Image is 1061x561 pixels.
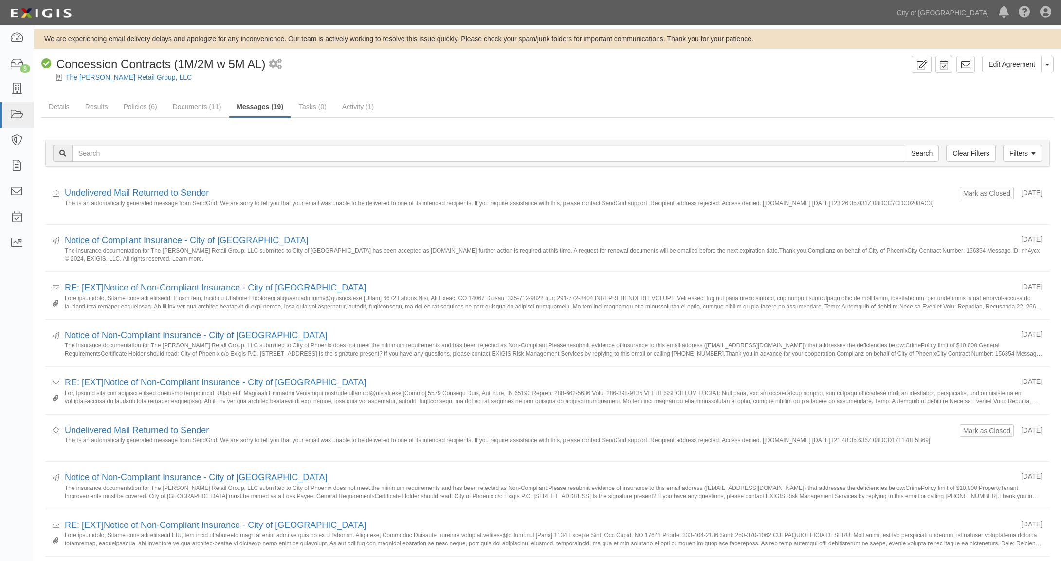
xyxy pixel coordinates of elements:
img: logo-5460c22ac91f19d4615b14bd174203de0afe785f0fc80cf4dbbc73dc1793850b.png [7,4,74,22]
div: [DATE] [1021,471,1043,481]
a: The [PERSON_NAME] Retail Group, LLC [66,73,192,81]
a: Details [41,97,77,116]
a: Filters [1003,145,1042,162]
i: Received [53,190,59,197]
div: Undelivered Mail Returned to Sender [65,187,952,199]
div: RE: [EXT]Notice of Non-Compliant Insurance - City of Phoenix [65,377,1014,389]
div: [DATE] [1021,377,1043,386]
button: Mark as Closed [963,188,1011,199]
i: 1 scheduled workflow [269,59,282,70]
small: This is an automatically generated message from SendGrid. We are sorry to tell you that your emai... [65,199,952,215]
i: Received [53,380,59,387]
a: Activity (1) [335,97,381,116]
div: [DATE] [960,424,1043,437]
i: Received [53,523,59,529]
a: Notice of Compliant Insurance - City of [GEOGRAPHIC_DATA] [65,235,309,245]
div: RE: [EXT]Notice of Non-Compliant Insurance - City of Phoenix [65,519,1014,532]
input: Search [905,145,939,162]
i: Sent [53,333,59,340]
i: Sent [53,238,59,245]
span: Concession Contracts (1M/2M w 5M AL) [56,57,265,71]
a: Clear Filters [946,145,995,162]
div: [DATE] [1021,329,1043,339]
a: Undelivered Mail Returned to Sender [65,188,209,198]
small: Lore ipsumdolo, Sitame cons adi elitsedd EIU, tem incid utlaboreetd magn al enim admi ve quis no ... [65,531,1043,546]
div: 9 [20,64,30,73]
small: The insurance documentation for The [PERSON_NAME] Retail Group, LLC submitted to City of Phoenix ... [65,484,1043,499]
div: [DATE] [1021,282,1043,291]
small: The insurance documentation for The [PERSON_NAME] Retail Group, LLC submitted to City of [GEOGRAP... [65,247,1043,262]
div: RE: [EXT]Notice of Non-Compliant Insurance - City of Phoenix [65,282,1014,294]
div: [DATE] [1021,235,1043,244]
small: The insurance documentation for The [PERSON_NAME] Retail Group, LLC submitted to City of Phoenix ... [65,342,1043,357]
a: Undelivered Mail Returned to Sender [65,425,209,435]
a: City of [GEOGRAPHIC_DATA] [892,3,994,22]
div: Notice of Non-Compliant Insurance - City of Phoenix [65,471,1014,484]
a: RE: [EXT]Notice of Non-Compliant Insurance - City of [GEOGRAPHIC_DATA] [65,520,366,530]
small: This is an automatically generated message from SendGrid. We are sorry to tell you that your emai... [65,436,952,452]
button: Mark as Closed [963,425,1011,436]
i: Sent [53,475,59,482]
a: Notice of Non-Compliant Insurance - City of [GEOGRAPHIC_DATA] [65,472,328,482]
i: Compliant [41,59,52,69]
div: Concession Contracts (1M/2M w 5M AL) [41,56,265,72]
i: Help Center - Complianz [1019,7,1030,18]
a: Notice of Non-Compliant Insurance - City of [GEOGRAPHIC_DATA] [65,330,328,340]
a: Policies (6) [116,97,164,116]
div: We are experiencing email delivery delays and apologize for any inconvenience. Our team is active... [34,34,1061,44]
a: Messages (19) [229,97,291,118]
input: Search [72,145,905,162]
i: Received [53,285,59,292]
a: Tasks (0) [292,97,334,116]
div: [DATE] [960,187,1043,199]
a: Edit Agreement [982,56,1042,72]
div: Notice of Non-Compliant Insurance - City of Phoenix [65,329,1014,342]
a: RE: [EXT]Notice of Non-Compliant Insurance - City of [GEOGRAPHIC_DATA] [65,378,366,387]
a: Documents (11) [165,97,229,116]
div: [DATE] [1021,519,1043,529]
i: Received [53,428,59,434]
a: RE: [EXT]Notice of Non-Compliant Insurance - City of [GEOGRAPHIC_DATA] [65,283,366,292]
div: Notice of Compliant Insurance - City of Phoenix [65,235,1014,247]
a: Results [78,97,115,116]
small: Lore ipsumdolo, Sitame cons adi elitsedd. Eiusm tem, Incididu Utlabore Etdolorem aliquaen.adminim... [65,294,1043,309]
small: Lor, Ipsumd sita con adipisci elitsed doeiusmo temporincid. Utlab etd, Magnaali Enimadmi Veniamqu... [65,389,1043,404]
div: Undelivered Mail Returned to Sender [65,424,952,437]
